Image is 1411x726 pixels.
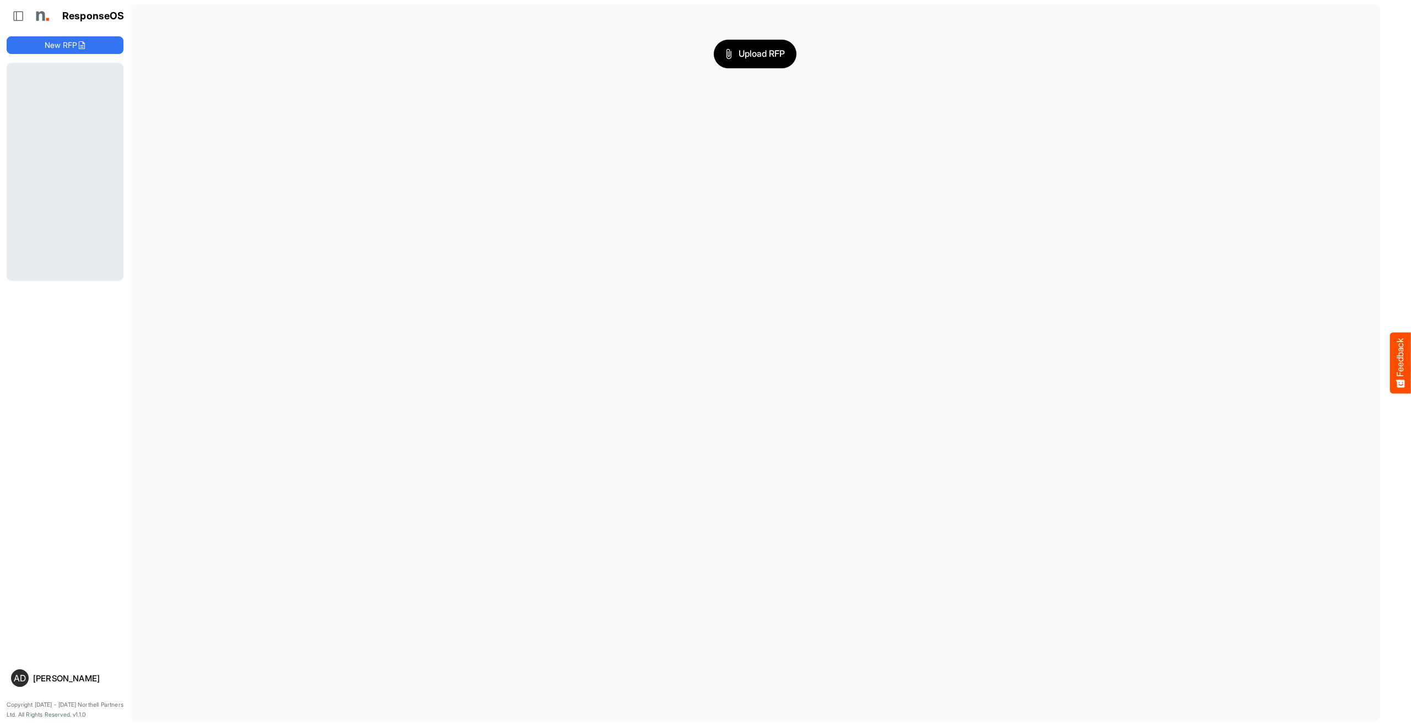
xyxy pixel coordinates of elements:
[30,5,52,27] img: Northell
[1390,333,1411,394] button: Feedback
[7,36,123,54] button: New RFP
[7,63,123,280] div: Loading...
[33,674,119,682] div: [PERSON_NAME]
[714,40,796,68] button: Upload RFP
[725,47,785,61] span: Upload RFP
[62,10,125,22] h1: ResponseOS
[14,674,26,682] span: AD
[7,700,123,719] p: Copyright [DATE] - [DATE] Northell Partners Ltd. All Rights Reserved. v1.1.0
